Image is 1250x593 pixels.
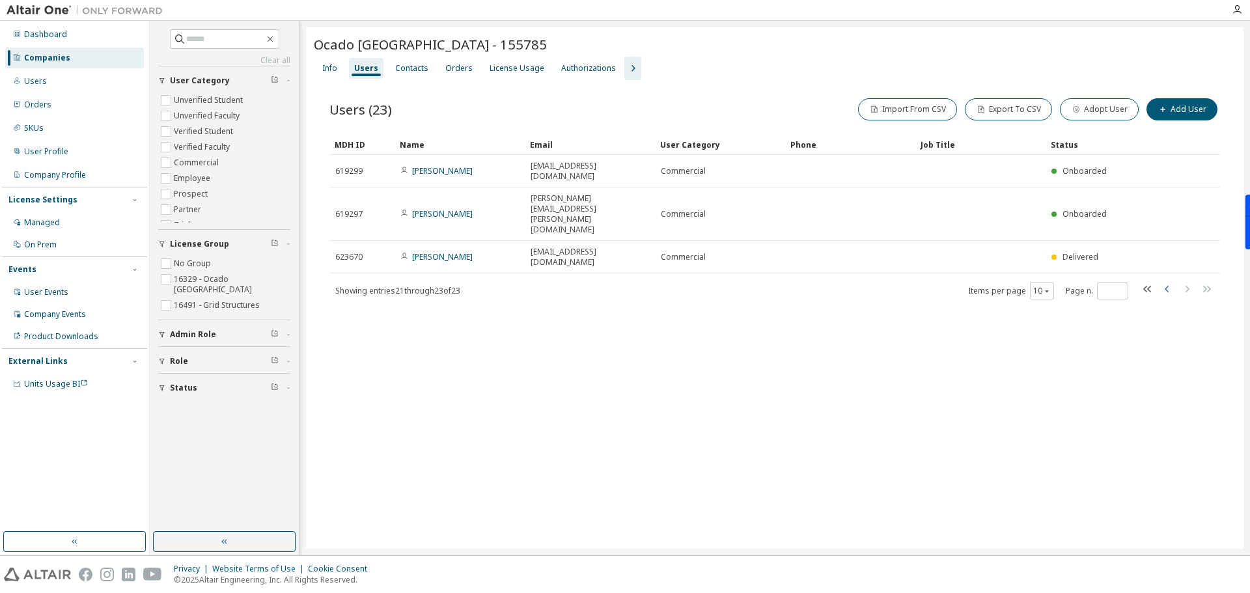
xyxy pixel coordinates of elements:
div: On Prem [24,240,57,250]
span: Admin Role [170,329,216,340]
div: License Usage [490,63,544,74]
div: User Category [660,134,780,155]
div: Company Profile [24,170,86,180]
div: Orders [24,100,51,110]
label: Unverified Faculty [174,108,242,124]
div: Users [354,63,378,74]
button: User Category [158,66,290,95]
div: Orders [445,63,473,74]
button: Role [158,347,290,376]
span: Clear filter [271,329,279,340]
a: [PERSON_NAME] [412,165,473,176]
span: Clear filter [271,239,279,249]
div: User Profile [24,146,68,157]
span: Role [170,356,188,366]
div: External Links [8,356,68,366]
span: Clear filter [271,356,279,366]
span: 623670 [335,252,363,262]
p: © 2025 Altair Engineering, Inc. All Rights Reserved. [174,574,375,585]
label: Prospect [174,186,210,202]
div: Authorizations [561,63,616,74]
button: Import From CSV [858,98,957,120]
div: Product Downloads [24,331,98,342]
span: User Category [170,76,230,86]
div: Status [1051,134,1142,155]
button: Export To CSV [965,98,1052,120]
div: Contacts [395,63,428,74]
div: Users [24,76,47,87]
button: License Group [158,230,290,258]
label: No Group [174,256,214,271]
span: Onboarded [1062,165,1107,176]
div: Company Events [24,309,86,320]
div: MDH ID [335,134,389,155]
div: User Events [24,287,68,297]
label: Partner [174,202,204,217]
div: Website Terms of Use [212,564,308,574]
span: Clear filter [271,383,279,393]
div: License Settings [8,195,77,205]
span: Commercial [661,209,706,219]
span: Users (23) [329,100,392,118]
label: Commercial [174,155,221,171]
a: Clear all [158,55,290,66]
button: Status [158,374,290,402]
label: 16491 - Grid Structures [174,297,262,313]
div: Events [8,264,36,275]
img: linkedin.svg [122,568,135,581]
span: 619299 [335,166,363,176]
button: Admin Role [158,320,290,349]
label: Employee [174,171,213,186]
div: Phone [790,134,910,155]
span: Clear filter [271,76,279,86]
div: SKUs [24,123,44,133]
div: Privacy [174,564,212,574]
span: [EMAIL_ADDRESS][DOMAIN_NAME] [531,247,649,268]
span: [PERSON_NAME][EMAIL_ADDRESS][PERSON_NAME][DOMAIN_NAME] [531,193,649,235]
div: Name [400,134,520,155]
label: Trial [174,217,193,233]
span: Ocado [GEOGRAPHIC_DATA] - 155785 [314,35,547,53]
span: Items per page [968,283,1054,299]
div: Managed [24,217,60,228]
label: 16329 - Ocado [GEOGRAPHIC_DATA] [174,271,290,297]
div: Companies [24,53,70,63]
span: Status [170,383,197,393]
button: Add User [1146,98,1217,120]
span: Delivered [1062,251,1098,262]
span: 619297 [335,209,363,219]
img: instagram.svg [100,568,114,581]
img: facebook.svg [79,568,92,581]
span: Commercial [661,252,706,262]
div: Info [322,63,337,74]
span: Showing entries 21 through 23 of 23 [335,285,460,296]
img: altair_logo.svg [4,568,71,581]
label: Verified Student [174,124,236,139]
span: License Group [170,239,229,249]
div: Email [530,134,650,155]
span: Units Usage BI [24,378,88,389]
button: 10 [1033,286,1051,296]
div: Job Title [921,134,1040,155]
label: Verified Faculty [174,139,232,155]
a: [PERSON_NAME] [412,208,473,219]
span: Page n. [1066,283,1128,299]
a: [PERSON_NAME] [412,251,473,262]
img: Altair One [7,4,169,17]
span: Onboarded [1062,208,1107,219]
button: Adopt User [1060,98,1139,120]
label: Unverified Student [174,92,245,108]
span: Commercial [661,166,706,176]
div: Cookie Consent [308,564,375,574]
div: Dashboard [24,29,67,40]
img: youtube.svg [143,568,162,581]
span: [EMAIL_ADDRESS][DOMAIN_NAME] [531,161,649,182]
